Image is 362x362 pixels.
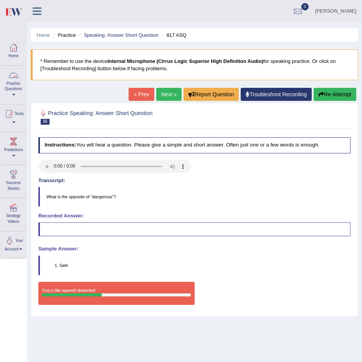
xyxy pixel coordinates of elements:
[0,132,26,162] a: Predictions
[60,262,350,268] li: Safe
[0,38,26,63] a: Home
[84,32,158,38] a: Speaking: Answer Short Question
[0,231,26,256] a: Your Account
[183,88,239,101] button: Report Question
[41,119,50,125] span: 15
[51,31,76,39] li: Practice
[156,88,182,101] a: Next »
[55,288,95,293] strong: No speech detected
[38,178,351,184] h4: Transcript:
[45,142,76,148] b: Instructions:
[107,58,263,64] b: Internal Microphone (Cirrus Logic Superior High Definition Audio)
[301,3,309,10] span: 0
[38,246,351,252] h4: Sample Answer:
[129,88,154,101] a: « Prev
[314,88,356,101] button: Re-Attempt
[38,213,351,219] h4: Recorded Answer:
[0,198,26,228] a: Strategy Videos
[160,31,186,39] li: 817 ASQ
[38,187,351,207] blockquote: What is the opposite of "dangerous"?
[0,104,26,129] a: Tests
[38,109,232,125] h2: Practice Speaking: Answer Short Question
[38,137,351,153] h4: You will hear a question. Please give a simple and short answer. Often just one or a few words is...
[0,165,26,195] a: Success Stories
[0,66,26,102] a: Practice Questions
[38,282,195,305] div: Status:
[31,49,358,80] blockquote: * Remember to use the device for speaking practice. Or click on [Troubleshoot Recording] button b...
[36,32,50,38] a: Home
[241,88,312,101] a: Troubleshoot Recording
